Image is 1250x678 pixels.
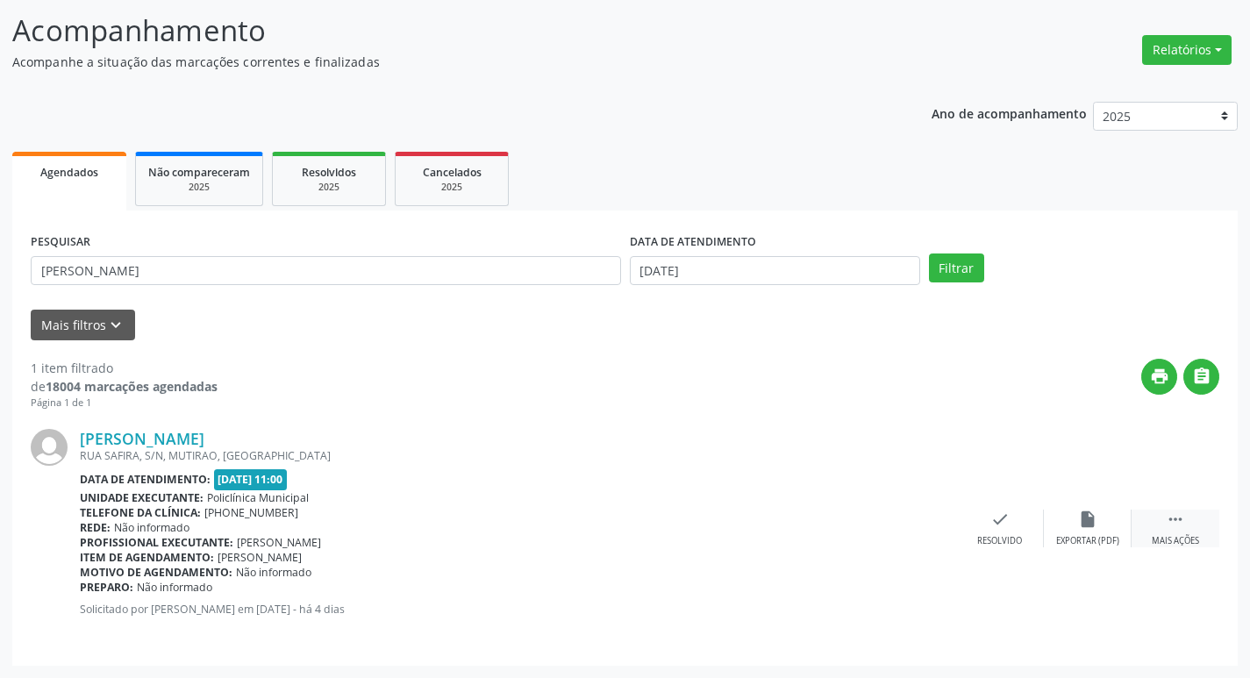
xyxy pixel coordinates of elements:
img: img [31,429,68,466]
b: Data de atendimento: [80,472,211,487]
span: Agendados [40,165,98,180]
div: Página 1 de 1 [31,396,218,410]
b: Rede: [80,520,111,535]
button: Filtrar [929,253,984,283]
div: de [31,377,218,396]
label: PESQUISAR [31,229,90,256]
input: Nome, CNS [31,256,621,286]
i: print [1150,367,1169,386]
span: Cancelados [423,165,482,180]
span: [DATE] 11:00 [214,469,288,489]
span: [PHONE_NUMBER] [204,505,298,520]
i: check [990,510,1010,529]
b: Preparo: [80,580,133,595]
i:  [1192,367,1211,386]
i: keyboard_arrow_down [106,316,125,335]
button: print [1141,359,1177,395]
span: [PERSON_NAME] [237,535,321,550]
span: Resolvidos [302,165,356,180]
div: Mais ações [1152,535,1199,547]
button:  [1183,359,1219,395]
div: 1 item filtrado [31,359,218,377]
p: Acompanhe a situação das marcações correntes e finalizadas [12,53,870,71]
div: RUA SAFIRA, S/N, MUTIRAO, [GEOGRAPHIC_DATA] [80,448,956,463]
i:  [1166,510,1185,529]
b: Unidade executante: [80,490,204,505]
span: Não informado [114,520,189,535]
button: Relatórios [1142,35,1232,65]
b: Motivo de agendamento: [80,565,232,580]
a: [PERSON_NAME] [80,429,204,448]
strong: 18004 marcações agendadas [46,378,218,395]
p: Ano de acompanhamento [932,102,1087,124]
b: Profissional executante: [80,535,233,550]
i: insert_drive_file [1078,510,1097,529]
div: Exportar (PDF) [1056,535,1119,547]
label: DATA DE ATENDIMENTO [630,229,756,256]
span: Não informado [236,565,311,580]
div: 2025 [285,181,373,194]
span: [PERSON_NAME] [218,550,302,565]
div: 2025 [148,181,250,194]
div: Resolvido [977,535,1022,547]
b: Item de agendamento: [80,550,214,565]
div: 2025 [408,181,496,194]
span: Não informado [137,580,212,595]
input: Selecione um intervalo [630,256,920,286]
p: Acompanhamento [12,9,870,53]
button: Mais filtroskeyboard_arrow_down [31,310,135,340]
b: Telefone da clínica: [80,505,201,520]
p: Solicitado por [PERSON_NAME] em [DATE] - há 4 dias [80,602,956,617]
span: Policlínica Municipal [207,490,309,505]
span: Não compareceram [148,165,250,180]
